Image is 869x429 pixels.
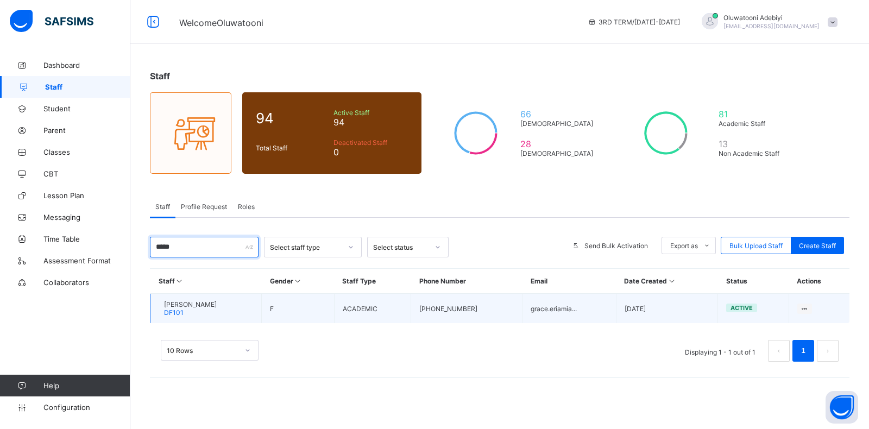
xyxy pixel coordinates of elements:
[181,203,227,211] span: Profile Request
[45,83,130,91] span: Staff
[43,126,130,135] span: Parent
[588,18,680,26] span: session/term information
[270,243,342,251] div: Select staff type
[43,403,130,412] span: Configuration
[411,269,522,294] th: Phone Number
[333,117,408,128] span: 94
[719,119,788,128] span: Academic Staff
[718,269,789,294] th: Status
[817,340,839,362] button: next page
[43,169,130,178] span: CBT
[43,191,130,200] span: Lesson Plan
[799,242,836,250] span: Create Staff
[667,277,676,285] i: Sort in Ascending Order
[43,235,130,243] span: Time Table
[719,109,788,119] span: 81
[43,256,130,265] span: Assessment Format
[817,340,839,362] li: 下一页
[43,278,130,287] span: Collaborators
[253,141,331,155] div: Total Staff
[334,269,411,294] th: Staff Type
[373,243,429,251] div: Select status
[334,294,411,324] td: ACADEMIC
[43,381,130,390] span: Help
[164,308,184,317] span: DF101
[616,269,717,294] th: Date Created
[729,242,783,250] span: Bulk Upload Staff
[522,269,616,294] th: Email
[256,110,328,127] span: 94
[150,269,262,294] th: Staff
[584,242,648,250] span: Send Bulk Activation
[691,13,843,31] div: OluwatooniAdebiyi
[731,304,753,312] span: active
[164,300,217,308] span: [PERSON_NAME]
[723,23,820,29] span: [EMAIL_ADDRESS][DOMAIN_NAME]
[411,294,522,324] td: [PHONE_NUMBER]
[826,391,858,424] button: Open asap
[333,147,408,157] span: 0
[333,138,408,147] span: Deactivated Staff
[522,294,616,324] td: grace.eriamia...
[10,10,93,33] img: safsims
[293,277,303,285] i: Sort in Ascending Order
[43,61,130,70] span: Dashboard
[792,340,814,362] li: 1
[670,242,698,250] span: Export as
[175,277,184,285] i: Sort in Ascending Order
[520,138,598,149] span: 28
[798,344,808,358] a: 1
[768,340,790,362] li: 上一页
[150,71,170,81] span: Staff
[43,213,130,222] span: Messaging
[43,104,130,113] span: Student
[520,109,598,119] span: 66
[179,17,263,28] span: Welcome Oluwatooni
[768,340,790,362] button: prev page
[520,119,598,128] span: [DEMOGRAPHIC_DATA]
[719,149,788,157] span: Non Academic Staff
[789,269,849,294] th: Actions
[155,203,170,211] span: Staff
[719,138,788,149] span: 13
[520,149,598,157] span: [DEMOGRAPHIC_DATA]
[616,294,717,324] td: [DATE]
[723,14,820,22] span: Oluwatooni Adebiyi
[43,148,130,156] span: Classes
[262,269,335,294] th: Gender
[262,294,335,324] td: F
[238,203,255,211] span: Roles
[677,340,764,362] li: Displaying 1 - 1 out of 1
[167,346,238,355] div: 10 Rows
[333,109,408,117] span: Active Staff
